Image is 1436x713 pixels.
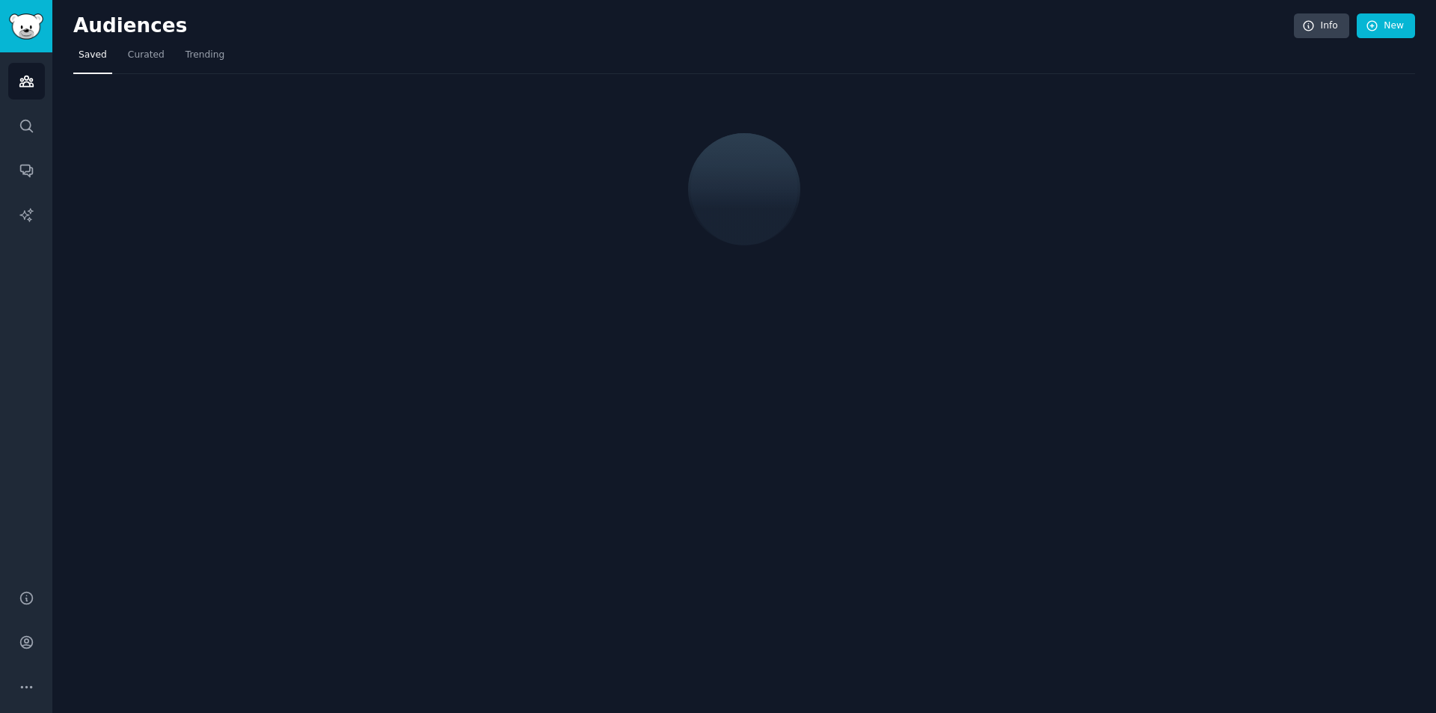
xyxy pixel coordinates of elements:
[73,14,1294,38] h2: Audiences
[128,49,165,62] span: Curated
[185,49,224,62] span: Trending
[123,43,170,74] a: Curated
[1357,13,1415,39] a: New
[9,13,43,40] img: GummySearch logo
[73,43,112,74] a: Saved
[180,43,230,74] a: Trending
[79,49,107,62] span: Saved
[1294,13,1349,39] a: Info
